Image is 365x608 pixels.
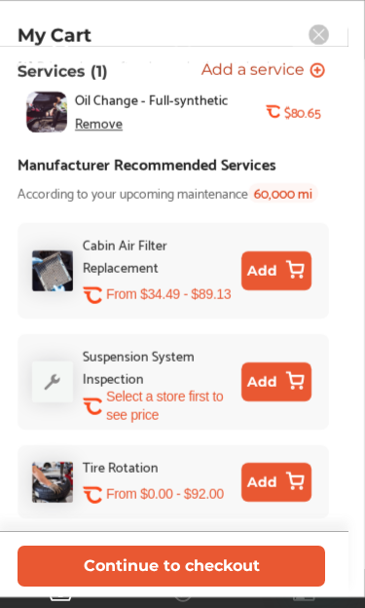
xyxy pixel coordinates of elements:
span: According to your upcoming maintenance [18,181,248,204]
button: Continue to checkout [18,546,325,586]
span: Oil Change - Full-synthetic [75,92,257,107]
p: Select a store first to see price [106,388,234,425]
img: default_wrench_icon.d1a43860.svg [32,361,73,401]
button: Add [241,251,311,290]
img: oil-change-thumb.jpg [26,92,67,133]
button: Add [241,362,311,401]
div: Cabin Air Filter Replacement [83,233,234,278]
div: Remove [75,115,123,131]
button: Add [241,463,311,502]
p: My Cart [18,24,91,47]
span: 60,000 mi [248,183,318,203]
span: Add a service [201,62,305,81]
p: Services (1) [18,62,108,81]
img: tire-rotation-thumb.jpg [32,462,73,503]
div: Manufacturer Recommended Services [18,150,276,176]
button: Add a service [201,62,325,81]
p: From $34.49 - $89.13 [106,285,231,304]
a: Add a service [201,62,329,81]
p: From $0.00 - $92.00 [106,485,224,504]
img: cabin-air-filter-replacement-thumb.jpg [32,250,73,291]
div: Tire Rotation [83,455,159,477]
b: $80.65 [284,104,320,120]
div: Suspension System Inspection [83,344,234,389]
